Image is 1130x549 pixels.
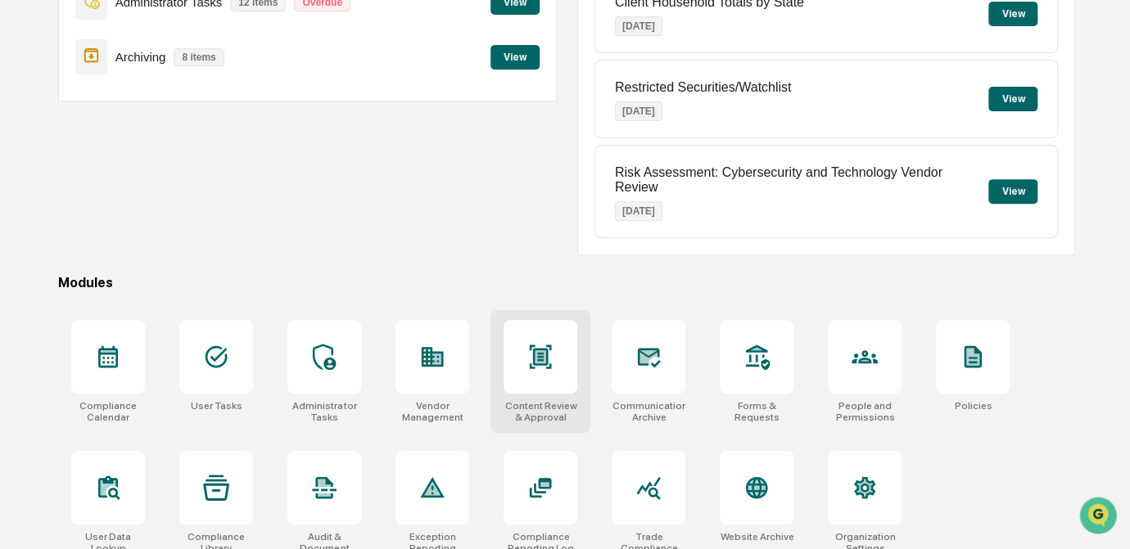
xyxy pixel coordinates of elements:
a: Powered byPylon [115,276,198,289]
button: View [490,45,540,70]
p: Risk Assessment: Cybersecurity and Technology Vendor Review [615,165,989,195]
div: User Tasks [191,400,242,412]
div: Forms & Requests [720,400,793,423]
div: Compliance Calendar [71,400,145,423]
span: Pylon [163,277,198,289]
span: Attestations [135,205,203,222]
div: Modules [58,275,1075,290]
p: [DATE] [615,101,662,121]
img: 1746055101610-c473b297-6a78-478c-a979-82029cc54cd1 [16,124,46,154]
div: Start new chat [56,124,269,141]
div: 🔎 [16,238,29,251]
span: Data Lookup [33,236,103,253]
button: View [988,2,1037,26]
iframe: Open customer support [1078,495,1122,539]
div: Administrator Tasks [287,400,361,423]
button: View [988,87,1037,111]
a: 🔎Data Lookup [10,230,110,259]
div: Communications Archive [612,400,685,423]
p: 8 items [174,48,224,66]
p: Archiving [115,50,166,64]
div: 🗄️ [119,207,132,220]
div: Vendor Management [395,400,469,423]
button: View [988,179,1037,204]
p: How can we help? [16,34,298,60]
button: Start new chat [278,129,298,149]
a: View [490,48,540,64]
p: Restricted Securities/Watchlist [615,80,791,95]
div: People and Permissions [828,400,902,423]
a: 🗄️Attestations [112,199,210,228]
span: Preclearance [33,205,106,222]
div: Website Archive [720,531,793,542]
div: 🖐️ [16,207,29,220]
p: [DATE] [615,16,662,36]
div: We're available if you need us! [56,141,207,154]
a: 🖐️Preclearance [10,199,112,228]
p: [DATE] [615,201,662,221]
div: Policies [954,400,992,412]
div: Content Review & Approval [504,400,577,423]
